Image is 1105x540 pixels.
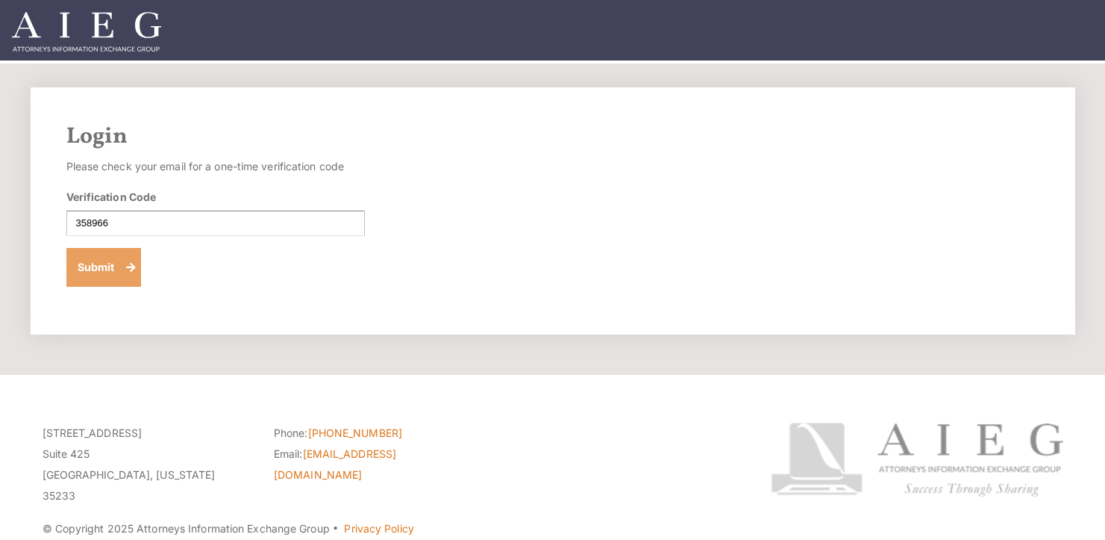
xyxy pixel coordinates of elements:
p: [STREET_ADDRESS] Suite 425 [GEOGRAPHIC_DATA], [US_STATE] 35233 [43,423,251,506]
img: Attorneys Information Exchange Group logo [771,423,1063,497]
a: [EMAIL_ADDRESS][DOMAIN_NAME] [274,447,396,481]
button: Submit [66,248,142,287]
p: Please check your email for a one-time verification code [66,156,365,177]
p: © Copyright 2025 Attorneys Information Exchange Group [43,518,715,539]
label: Verification Code [66,189,157,205]
li: Phone: [274,423,483,444]
h2: Login [66,123,1039,150]
span: · [332,528,339,536]
a: [PHONE_NUMBER] [308,426,402,439]
a: Privacy Policy [344,522,413,535]
img: Attorneys Information Exchange Group [12,12,161,52]
li: Email: [274,444,483,485]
